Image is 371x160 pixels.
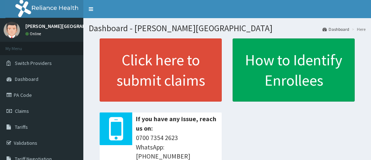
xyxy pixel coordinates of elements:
[100,38,222,102] a: Click here to submit claims
[15,124,28,130] span: Tariffs
[15,60,52,66] span: Switch Providers
[15,108,29,114] span: Claims
[25,24,109,29] p: [PERSON_NAME][GEOGRAPHIC_DATA]
[4,22,20,38] img: User Image
[25,31,43,36] a: Online
[136,115,216,132] b: If you have any issue, reach us on:
[322,26,349,32] a: Dashboard
[15,76,38,82] span: Dashboard
[233,38,355,102] a: How to Identify Enrollees
[89,24,366,33] h1: Dashboard - [PERSON_NAME][GEOGRAPHIC_DATA]
[350,26,366,32] li: Here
